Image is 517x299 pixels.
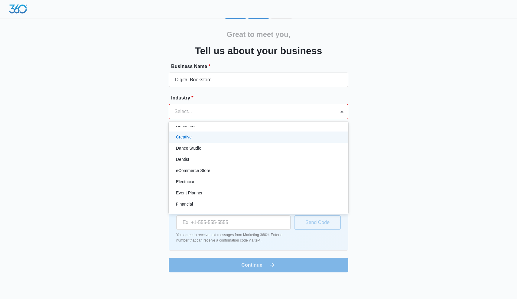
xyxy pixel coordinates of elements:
[176,134,192,140] p: Creative
[176,179,196,185] p: Electrician
[176,145,201,151] p: Dance Studio
[227,29,291,40] h2: Great to meet you,
[176,215,291,230] input: Ex. +1-555-555-5555
[176,232,291,243] p: You agree to receive text messages from Marketing 360®. Enter a number that can receive a confirm...
[169,73,348,87] input: e.g. Jane's Plumbing
[195,44,322,58] h3: Tell us about your business
[176,167,210,174] p: eCommerce Store
[171,94,351,102] label: Industry
[176,190,203,196] p: Event Planner
[176,156,189,163] p: Dentist
[176,201,193,207] p: Financial
[171,63,351,70] label: Business Name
